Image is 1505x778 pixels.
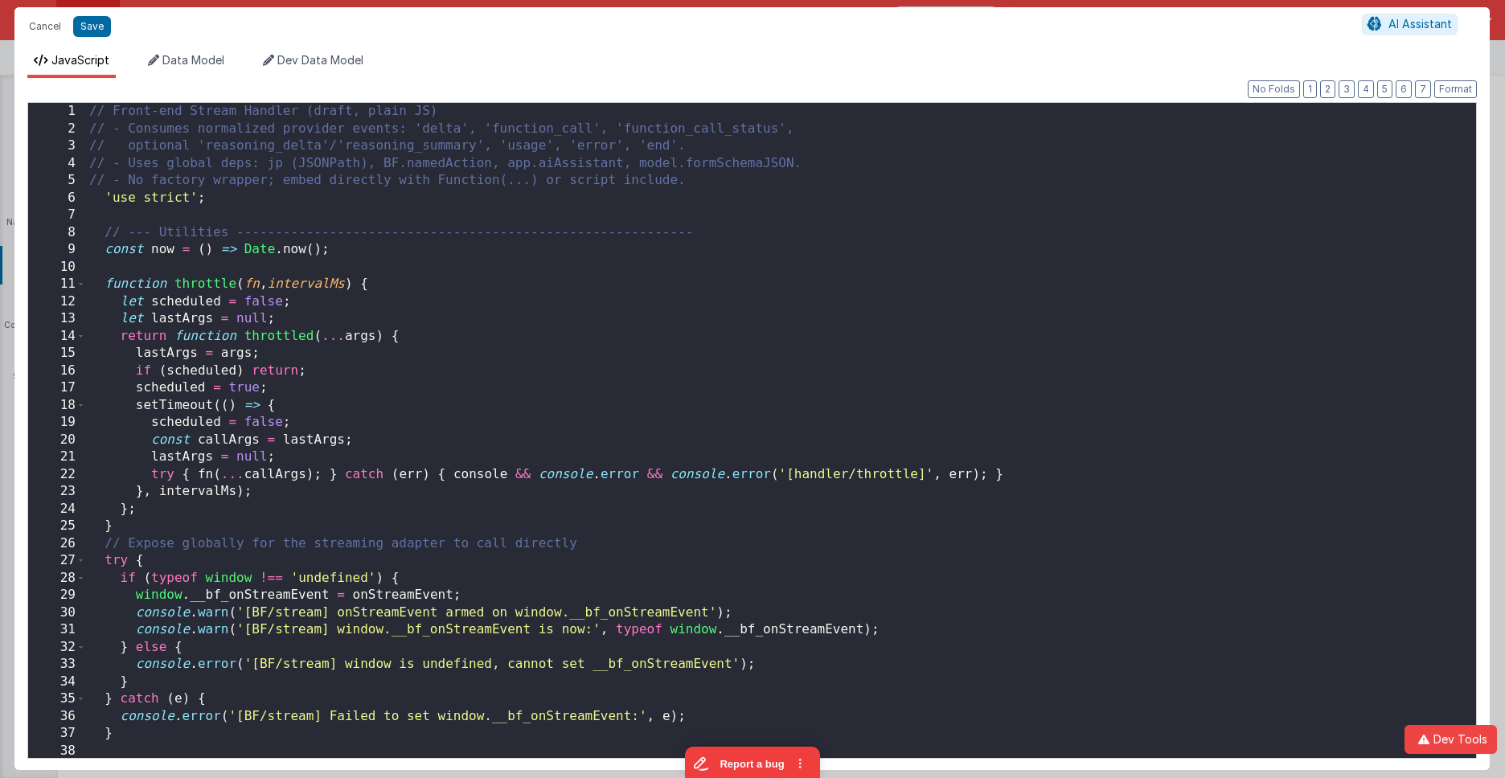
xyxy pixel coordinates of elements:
div: 21 [28,448,86,466]
button: AI Assistant [1362,14,1458,35]
div: 33 [28,656,86,674]
button: 1 [1303,80,1317,98]
div: 38 [28,743,86,760]
button: 7 [1415,80,1431,98]
div: 15 [28,345,86,362]
div: 14 [28,328,86,346]
button: Dev Tools [1405,725,1497,754]
div: 27 [28,552,86,570]
div: 9 [28,241,86,259]
button: Format [1434,80,1477,98]
div: 25 [28,518,86,535]
div: 34 [28,674,86,691]
div: 37 [28,725,86,743]
div: 35 [28,690,86,708]
div: 29 [28,587,86,604]
div: 13 [28,310,86,328]
button: 2 [1320,80,1335,98]
span: JavaScript [51,53,109,67]
div: 3 [28,137,86,155]
span: AI Assistant [1388,17,1452,31]
div: 20 [28,432,86,449]
div: 28 [28,570,86,588]
div: 31 [28,621,86,639]
div: 7 [28,207,86,224]
div: 18 [28,397,86,415]
div: 23 [28,483,86,501]
div: 12 [28,293,86,311]
div: 24 [28,501,86,518]
div: 30 [28,604,86,622]
div: 19 [28,414,86,432]
button: 3 [1339,80,1355,98]
div: 16 [28,362,86,380]
div: 1 [28,103,86,121]
div: 4 [28,155,86,173]
div: 17 [28,379,86,397]
div: 26 [28,535,86,553]
span: Dev Data Model [277,53,363,67]
span: Data Model [162,53,224,67]
div: 22 [28,466,86,484]
div: 36 [28,708,86,726]
button: 6 [1396,80,1412,98]
div: 2 [28,121,86,138]
button: 4 [1358,80,1374,98]
div: 5 [28,172,86,190]
div: 8 [28,224,86,242]
div: 10 [28,259,86,276]
button: No Folds [1248,80,1300,98]
button: Cancel [21,15,69,38]
div: 32 [28,639,86,657]
button: Save [73,16,111,37]
div: 11 [28,276,86,293]
button: 5 [1377,80,1392,98]
div: 6 [28,190,86,207]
